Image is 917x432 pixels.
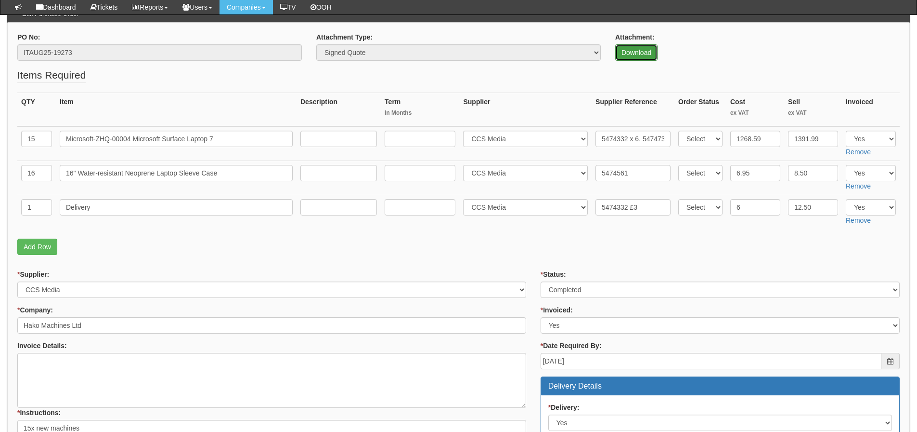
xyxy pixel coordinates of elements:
label: Supplier: [17,270,49,279]
th: Item [56,93,297,126]
a: Remove [846,216,871,224]
small: In Months [385,109,455,117]
label: Delivery: [548,403,580,412]
label: Company: [17,305,53,315]
th: Supplier [459,93,592,126]
th: Invoiced [842,93,900,126]
label: Date Required By: [541,341,602,351]
th: Supplier Reference [592,93,674,126]
label: PO No: [17,32,40,42]
th: Cost [726,93,784,126]
th: Order Status [674,93,726,126]
legend: Items Required [17,68,86,83]
th: QTY [17,93,56,126]
label: Attachment Type: [316,32,373,42]
small: ex VAT [788,109,838,117]
h3: Delivery Details [548,382,892,391]
label: Invoice Details: [17,341,67,351]
label: Status: [541,270,566,279]
th: Description [297,93,381,126]
a: Remove [846,148,871,156]
a: Remove [846,182,871,190]
label: Invoiced: [541,305,573,315]
a: Download [615,44,658,61]
label: Instructions: [17,408,61,418]
th: Sell [784,93,842,126]
th: Term [381,93,459,126]
small: ex VAT [730,109,780,117]
a: Add Row [17,239,57,255]
label: Attachment: [615,32,655,42]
